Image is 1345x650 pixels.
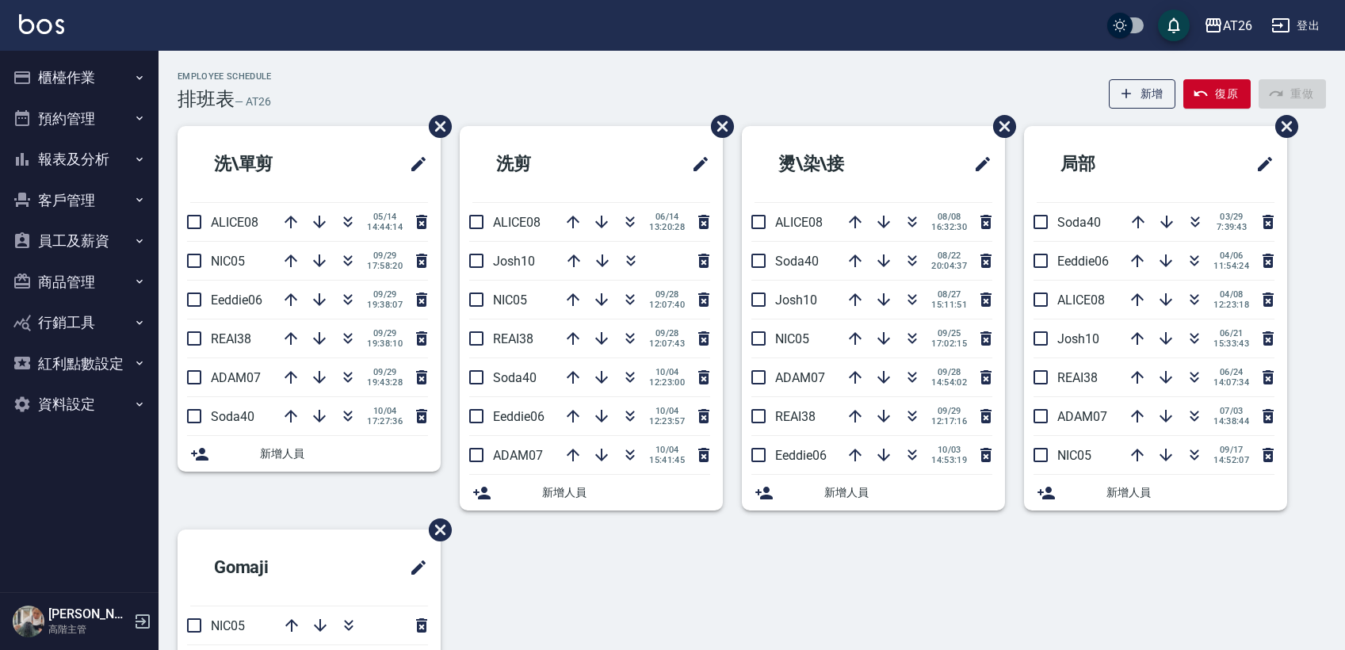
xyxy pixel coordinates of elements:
span: Soda40 [1057,215,1101,230]
span: Soda40 [493,370,537,385]
button: 登出 [1265,11,1326,40]
span: 03/29 [1214,212,1249,222]
span: 修改班表的標題 [682,145,710,183]
span: 新增人員 [824,484,992,501]
span: Eeddie06 [493,409,544,424]
button: 員工及薪資 [6,220,152,262]
button: 商品管理 [6,262,152,303]
span: NIC05 [775,331,809,346]
span: 06/21 [1213,328,1249,338]
span: 07/03 [1213,406,1249,416]
h2: 燙\染\接 [755,136,915,193]
span: Josh10 [775,292,817,308]
span: 刪除班表 [417,507,454,553]
h2: Employee Schedule [178,71,272,82]
span: 修改班表的標題 [399,145,428,183]
span: 修改班表的標題 [1246,145,1274,183]
span: 09/29 [367,289,403,300]
span: 14:54:02 [931,377,967,388]
h2: 洗\單剪 [190,136,348,193]
button: 行銷工具 [6,302,152,343]
span: REAI38 [1057,370,1098,385]
span: 17:58:20 [367,261,403,271]
span: 10/03 [931,445,967,455]
span: 10/04 [649,406,685,416]
button: 紅利點數設定 [6,343,152,384]
button: 客戶管理 [6,180,152,221]
span: 04/06 [1213,250,1249,261]
span: 08/22 [931,250,967,261]
span: 12:07:40 [649,300,685,310]
span: 16:32:30 [931,222,967,232]
span: 新增人員 [260,445,428,462]
span: ADAM07 [211,370,261,385]
span: 05/14 [367,212,403,222]
span: 15:41:45 [649,455,685,465]
span: 11:54:24 [1213,261,1249,271]
span: 17:02:15 [931,338,967,349]
div: 新增人員 [742,475,1005,510]
span: 09/28 [649,289,685,300]
span: Eeddie06 [1057,254,1109,269]
span: NIC05 [1057,448,1091,463]
p: 高階主管 [48,622,129,637]
span: 19:43:28 [367,377,403,388]
button: 預約管理 [6,98,152,140]
span: 09/29 [367,328,403,338]
span: Soda40 [775,254,819,269]
span: Soda40 [211,409,254,424]
span: 04/08 [1213,289,1249,300]
span: Josh10 [1057,331,1099,346]
div: AT26 [1223,16,1252,36]
span: 12:23:57 [649,416,685,426]
span: Eeddie06 [775,448,827,463]
span: 09/29 [367,250,403,261]
span: 20:04:37 [931,261,967,271]
span: 12:17:16 [931,416,967,426]
span: 19:38:10 [367,338,403,349]
button: save [1158,10,1190,41]
span: 刪除班表 [417,103,454,150]
button: 復原 [1183,79,1251,109]
div: 新增人員 [1024,475,1287,510]
h2: 洗剪 [472,136,618,193]
span: 刪除班表 [1263,103,1301,150]
button: AT26 [1198,10,1259,42]
span: 14:38:44 [1213,416,1249,426]
button: 櫃檯作業 [6,57,152,98]
span: 09/28 [649,328,685,338]
span: 刪除班表 [699,103,736,150]
span: ALICE08 [1057,292,1105,308]
span: 09/28 [931,367,967,377]
img: Person [13,606,44,637]
span: 新增人員 [1106,484,1274,501]
span: 13:20:28 [649,222,685,232]
span: 06/14 [649,212,685,222]
span: NIC05 [211,254,245,269]
div: 新增人員 [178,436,441,472]
h3: 排班表 [178,88,235,110]
span: 09/29 [367,367,403,377]
button: 資料設定 [6,384,152,425]
span: 12:23:00 [649,377,685,388]
span: 12:07:43 [649,338,685,349]
span: REAI38 [493,331,533,346]
span: 14:53:19 [931,455,967,465]
span: 15:11:51 [931,300,967,310]
span: REAI38 [775,409,816,424]
span: 19:38:07 [367,300,403,310]
span: 14:52:07 [1213,455,1249,465]
h6: — AT26 [235,94,271,110]
span: 08/08 [931,212,967,222]
button: 報表及分析 [6,139,152,180]
span: 7:39:43 [1214,222,1249,232]
div: 新增人員 [460,475,723,510]
span: 09/29 [931,406,967,416]
span: ADAM07 [493,448,543,463]
span: 新增人員 [542,484,710,501]
span: 06/24 [1213,367,1249,377]
span: 10/04 [649,367,685,377]
h5: [PERSON_NAME] [48,606,129,622]
span: 12:23:18 [1213,300,1249,310]
span: NIC05 [211,618,245,633]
